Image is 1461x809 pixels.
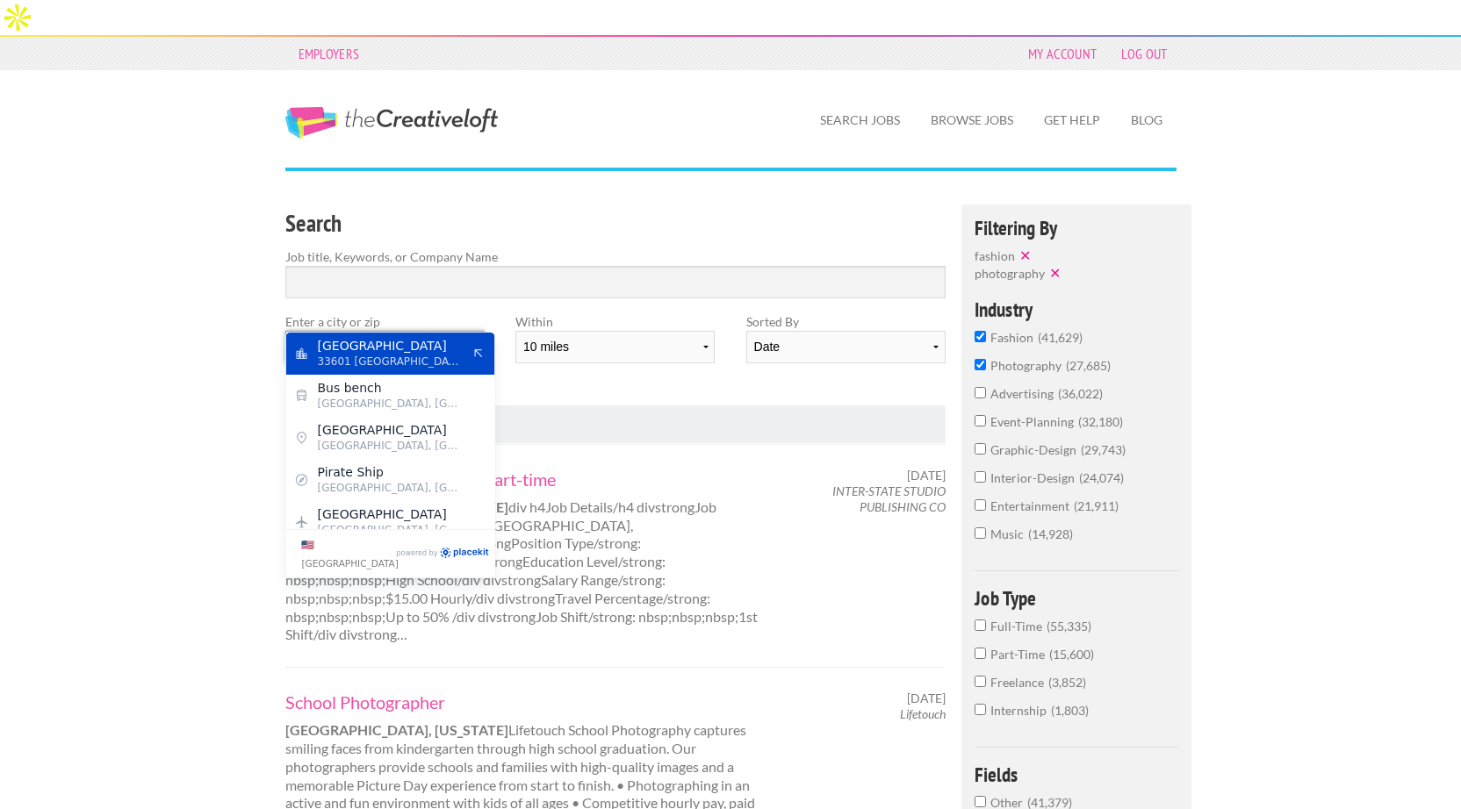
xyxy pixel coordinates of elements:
[975,619,986,631] input: Full-Time55,335
[900,706,946,721] em: Lifetouch
[746,331,946,363] select: Sort results by
[318,464,462,480] span: Pirate Ship
[975,248,1015,263] span: fashion
[1081,442,1126,457] span: 29,743
[990,647,1049,662] span: Part-Time
[471,346,486,362] button: Apply suggestion
[975,648,986,659] input: Part-Time15,600
[270,468,788,644] div: div h4Job Details/h4 divstrongJob Location/strong: nbsp;nbsp;nbsp;[GEOGRAPHIC_DATA], [GEOGRAPHIC_...
[975,676,986,687] input: Freelance3,852
[990,470,1079,485] span: interior-design
[1079,470,1124,485] span: 24,074
[285,266,946,298] input: Search
[318,438,462,454] span: [GEOGRAPHIC_DATA], [GEOGRAPHIC_DATA]
[746,312,946,331] label: Sorted By
[318,354,462,369] span: 33601 [GEOGRAPHIC_DATA]
[975,527,986,539] input: music14,928
[975,704,986,715] input: Internship1,803
[907,468,946,483] span: [DATE]
[1045,264,1069,282] button: ✕
[285,207,946,240] h3: Search
[907,691,946,706] span: [DATE]
[302,535,394,572] label: Change country
[990,414,1078,429] span: event-planning
[285,312,485,331] label: Enter a city or zip
[286,333,495,529] div: Address suggestions
[975,218,1179,238] h4: Filtering By
[318,422,462,438] span: [GEOGRAPHIC_DATA]
[1030,100,1114,140] a: Get Help
[318,480,462,496] span: [GEOGRAPHIC_DATA], [GEOGRAPHIC_DATA]
[975,443,986,455] input: graphic-design29,743
[806,100,914,140] a: Search Jobs
[975,359,986,370] input: photography27,685
[1074,498,1119,513] span: 21,911
[1051,703,1089,718] span: 1,803
[285,247,946,266] label: Job title, Keywords, or Company Name
[515,312,715,331] label: Within
[975,499,986,511] input: entertainment21,911
[318,506,462,522] span: [GEOGRAPHIC_DATA]
[990,358,1066,373] span: photography
[975,331,986,342] input: fashion41,629
[285,468,774,490] a: Photographer - Full-time / Part-time
[990,619,1047,634] span: Full-Time
[318,522,462,538] span: [GEOGRAPHIC_DATA], [GEOGRAPHIC_DATA]
[285,107,498,139] a: The Creative Loft
[990,526,1028,541] span: music
[917,100,1027,140] a: Browse Jobs
[975,588,1179,608] h4: Job Type
[1028,526,1073,541] span: 14,928
[318,380,462,396] span: Bus bench
[975,796,986,807] input: Other41,379
[990,386,1058,401] span: advertising
[1049,647,1094,662] span: 15,600
[975,299,1179,319] h4: Industry
[975,266,1045,281] span: photography
[285,721,508,738] strong: [GEOGRAPHIC_DATA], [US_STATE]
[1117,100,1177,140] a: Blog
[975,764,1179,784] h4: Fields
[439,547,489,562] a: PlaceKit.io
[318,338,462,354] span: [GEOGRAPHIC_DATA]
[1058,386,1103,401] span: 36,022
[990,498,1074,513] span: entertainment
[1047,619,1091,634] span: 55,335
[1015,247,1040,264] button: ✕
[990,675,1048,690] span: Freelance
[1048,675,1086,690] span: 3,852
[1112,41,1176,66] a: Log Out
[975,415,986,426] input: event-planning32,180
[1066,358,1111,373] span: 27,685
[302,558,399,569] span: [GEOGRAPHIC_DATA]
[990,703,1051,718] span: Internship
[318,396,462,412] span: [GEOGRAPHIC_DATA], [GEOGRAPHIC_DATA]
[832,483,946,514] em: INTER-STATE STUDIO PUBLISHING CO
[975,471,986,483] input: interior-design24,074
[290,41,369,66] a: Employers
[975,387,986,398] input: advertising36,022
[990,330,1038,345] span: fashion
[1078,414,1123,429] span: 32,180
[285,691,774,713] a: School Photographer
[1019,41,1105,66] a: My Account
[397,547,438,561] span: Powered by
[1038,330,1083,345] span: 41,629
[990,442,1081,457] span: graphic-design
